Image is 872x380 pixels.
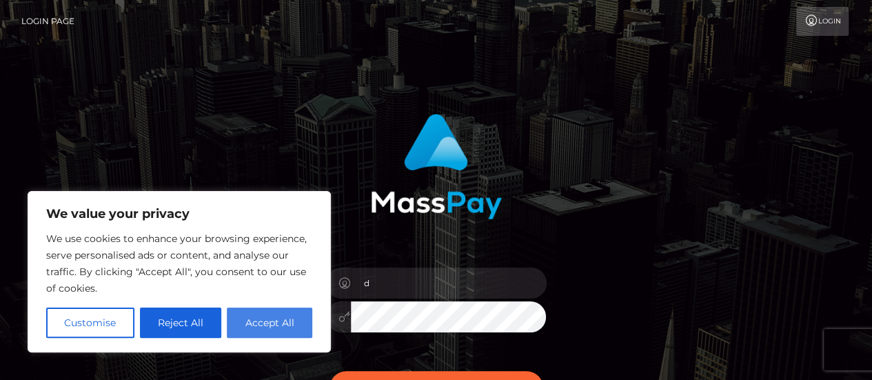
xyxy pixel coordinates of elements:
button: Accept All [227,308,312,338]
button: Reject All [140,308,222,338]
button: Customise [46,308,134,338]
div: We value your privacy [28,191,331,352]
p: We use cookies to enhance your browsing experience, serve personalised ads or content, and analys... [46,230,312,297]
a: Login [796,7,849,36]
input: Username... [351,268,547,299]
a: Login Page [21,7,74,36]
img: MassPay Login [371,114,502,219]
p: We value your privacy [46,206,312,222]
